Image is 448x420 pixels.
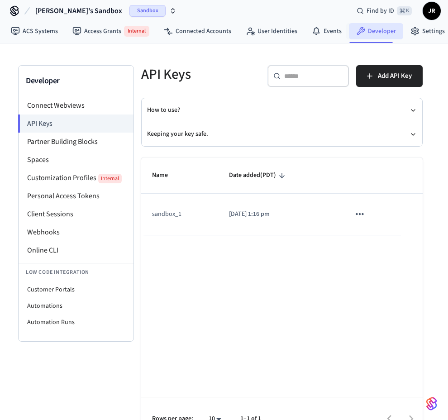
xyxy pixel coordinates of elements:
li: Partner Building Blocks [19,133,133,151]
h3: Developer [26,75,126,87]
td: sandbox_1 [141,194,218,235]
li: Low Code Integration [19,263,133,282]
a: User Identities [238,23,305,39]
img: SeamLogoGradient.69752ec5.svg [426,396,437,411]
li: Automation Runs [19,314,133,330]
table: sticky table [141,157,423,235]
a: Developer [349,23,403,39]
button: Keeping your key safe. [147,122,417,146]
span: ⌘ K [397,6,412,15]
li: Automations [19,298,133,314]
span: Internal [98,174,122,183]
span: Sandbox [129,5,166,17]
button: Add API Key [356,65,423,87]
span: JR [424,3,440,19]
button: JR [423,2,441,20]
li: Customer Portals [19,282,133,298]
a: ACS Systems [4,23,65,39]
li: API Keys [18,115,133,133]
span: [PERSON_NAME]'s Sandbox [35,5,122,16]
li: Personal Access Tokens [19,187,133,205]
span: Internal [124,26,149,37]
a: Events [305,23,349,39]
h5: API Keys [141,65,257,84]
span: Name [152,168,180,182]
li: Connect Webviews [19,96,133,115]
span: Find by ID [367,6,394,15]
a: Connected Accounts [157,23,238,39]
span: Add API Key [378,70,412,82]
a: Access GrantsInternal [65,22,157,40]
li: Client Sessions [19,205,133,223]
button: How to use? [147,98,417,122]
p: [DATE] 1:16 pm [229,210,329,219]
li: Webhooks [19,223,133,241]
li: Online CLI [19,241,133,259]
span: Date added(PDT) [229,168,288,182]
li: Customization Profiles [19,169,133,187]
li: Spaces [19,151,133,169]
div: Find by ID⌘ K [349,3,419,19]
